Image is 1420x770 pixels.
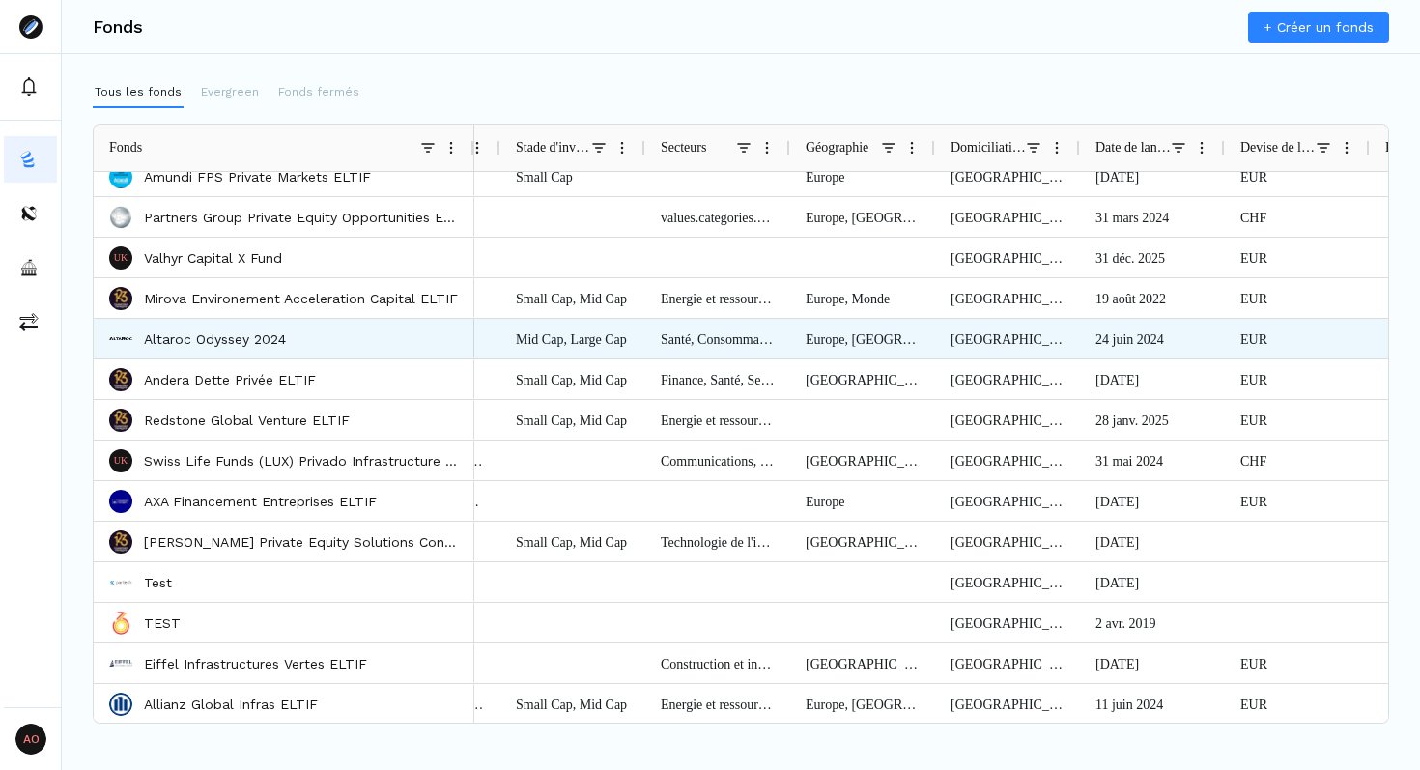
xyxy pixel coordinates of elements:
[935,238,1080,277] div: [GEOGRAPHIC_DATA]
[645,359,790,399] div: Finance, Santé, Services, Technologie de l'information
[1080,278,1225,318] div: 19 août 2022
[1225,441,1370,480] div: CHF
[790,197,935,237] div: Europe, [GEOGRAPHIC_DATA]
[109,693,132,716] img: Allianz Global Infras ELTIF
[1225,197,1370,237] div: CHF
[645,684,790,724] div: Energie et ressources naturelles, Construction et ingénierie
[1225,400,1370,440] div: EUR
[109,652,132,675] img: Eiffel Infrastructures Vertes ELTIF
[1225,359,1370,399] div: EUR
[935,441,1080,480] div: [GEOGRAPHIC_DATA]
[1080,522,1225,561] div: [DATE]
[144,167,371,186] a: Amundi FPS Private Markets ELTIF
[935,400,1080,440] div: [GEOGRAPHIC_DATA]
[144,654,367,673] a: Eiffel Infrastructures Vertes ELTIF
[935,684,1080,724] div: [GEOGRAPHIC_DATA]
[201,83,259,100] p: Evergreen
[935,562,1080,602] div: [GEOGRAPHIC_DATA]
[109,165,132,188] img: Amundi FPS Private Markets ELTIF
[935,603,1080,642] div: [GEOGRAPHIC_DATA]
[645,319,790,358] div: Santé, Consommation
[1095,140,1171,156] span: Date de lancement
[790,157,935,196] div: Europe
[144,573,172,592] a: Test
[1080,603,1225,642] div: 2 avr. 2019
[95,83,182,100] p: Tous les fonds
[1080,197,1225,237] div: 31 mars 2024
[645,522,790,561] div: Technologie de l'information, Matériaux, Services, values.categories.Consumer Discretionary
[144,370,316,389] a: Andera Dette Privée ELTIF
[790,481,935,521] div: Europe
[278,83,359,100] p: Fonds fermés
[109,571,132,594] img: Test
[144,532,459,552] a: [PERSON_NAME] Private Equity Solutions Convictions IV Eltif
[1225,684,1370,724] div: EUR
[935,359,1080,399] div: [GEOGRAPHIC_DATA]
[109,140,142,156] span: Fonds
[790,643,935,683] div: [GEOGRAPHIC_DATA], [GEOGRAPHIC_DATA]
[790,522,935,561] div: [GEOGRAPHIC_DATA], [GEOGRAPHIC_DATA], [GEOGRAPHIC_DATA]
[1080,441,1225,480] div: 31 mai 2024
[935,319,1080,358] div: [GEOGRAPHIC_DATA]
[114,253,128,263] p: UK
[500,400,645,440] div: Small Cap, Mid Cap
[1225,157,1370,196] div: EUR
[144,695,318,714] a: Allianz Global Infras ELTIF
[935,197,1080,237] div: [GEOGRAPHIC_DATA]
[144,329,286,349] a: Altaroc Odyssey 2024
[1248,12,1389,43] a: + Créer un fonds
[144,492,377,511] a: AXA Financement Entreprises ELTIF
[645,400,790,440] div: Energie et ressources naturelles, Finance, Santé, Technologie de l'information
[790,278,935,318] div: Europe, Monde
[1225,278,1370,318] div: EUR
[790,359,935,399] div: [GEOGRAPHIC_DATA], [GEOGRAPHIC_DATA]
[144,289,458,308] a: Mirova Environement Acceleration Capital ELTIF
[144,451,459,471] a: Swiss Life Funds (LUX) Privado Infrastructure ELTIF
[109,368,132,391] img: Andera Dette Privée ELTIF
[645,441,790,480] div: Communications, Energie et ressources naturelles, Logistique
[1080,238,1225,277] div: 31 déc. 2025
[1225,319,1370,358] div: EUR
[144,248,282,268] a: Valhyr Capital X Fund
[500,359,645,399] div: Small Cap, Mid Cap
[1080,157,1225,196] div: [DATE]
[93,77,184,108] button: Tous les fonds
[199,77,261,108] button: Evergreen
[516,140,591,156] span: Stade d'investissement
[790,441,935,480] div: [GEOGRAPHIC_DATA], [GEOGRAPHIC_DATA], [GEOGRAPHIC_DATA]
[500,522,645,561] div: Small Cap, Mid Cap
[109,409,132,432] img: Redstone Global Venture ELTIF
[500,278,645,318] div: Small Cap, Mid Cap
[19,150,39,169] img: funds
[4,190,57,237] button: distributors
[790,319,935,358] div: Europe, [GEOGRAPHIC_DATA], [GEOGRAPHIC_DATA]
[4,244,57,291] button: asset-managers
[1080,359,1225,399] div: [DATE]
[500,684,645,724] div: Small Cap, Mid Cap
[500,319,645,358] div: Mid Cap, Large Cap
[109,530,132,554] img: Edmond de Rothschild Private Equity Solutions Convictions IV Eltif
[1080,643,1225,683] div: [DATE]
[935,481,1080,521] div: [GEOGRAPHIC_DATA]
[144,411,350,430] a: Redstone Global Venture ELTIF
[645,278,790,318] div: Energie et ressources naturelles
[144,613,181,633] a: TEST
[93,18,143,36] h3: Fonds
[144,208,459,227] a: Partners Group Private Equity Opportunities ELTIF
[1080,400,1225,440] div: 28 janv. 2025
[109,490,132,513] img: AXA Financement Entreprises ELTIF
